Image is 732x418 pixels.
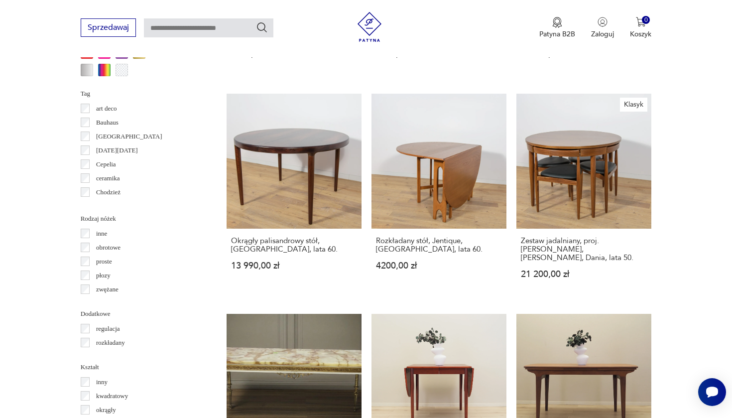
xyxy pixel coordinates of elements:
[227,94,362,298] a: Okrągły palisandrowy stół, Dania, lata 60.Okrągły palisandrowy stół, [GEOGRAPHIC_DATA], lata 60.1...
[630,17,651,39] button: 0Koszyk
[81,362,203,373] p: Kształt
[96,117,119,128] p: Bauhaus
[96,187,121,198] p: Chodzież
[698,378,726,406] iframe: Smartsupp widget button
[81,213,203,224] p: Rodzaj nóżek
[96,228,107,239] p: inne
[96,201,120,212] p: Ćmielów
[96,323,120,334] p: regulacja
[371,94,506,298] a: Rozkładany stół, Jentique, Wielka Brytania, lata 60.Rozkładany stół, Jentique, [GEOGRAPHIC_DATA],...
[96,337,125,348] p: rozkładany
[591,29,614,39] p: Zaloguj
[231,262,357,270] p: 13 990,00 zł
[81,18,136,37] button: Sprzedawaj
[96,270,111,281] p: płozy
[96,377,108,388] p: inny
[636,17,646,27] img: Ikona koszyka
[96,173,120,184] p: ceramika
[355,12,384,42] img: Patyna - sklep z meblami i dekoracjami vintage
[539,17,575,39] a: Ikona medaluPatyna B2B
[598,17,608,27] img: Ikonka użytkownika
[539,17,575,39] button: Patyna B2B
[96,391,128,402] p: kwadratowy
[521,50,647,58] p: 11 000,00 zł
[539,29,575,39] p: Patyna B2B
[96,131,162,142] p: [GEOGRAPHIC_DATA]
[630,29,651,39] p: Koszyk
[81,88,203,99] p: Tag
[96,405,116,416] p: okrągły
[81,25,136,32] a: Sprzedawaj
[376,50,502,58] p: 3850,00 zł
[96,242,121,253] p: obrotowe
[521,270,647,279] p: 21 200,00 zł
[231,50,357,58] p: 5900,00 zł
[81,308,203,319] p: Dodatkowe
[552,17,562,28] img: Ikona medalu
[642,16,650,24] div: 0
[516,94,651,298] a: KlasykZestaw jadalniany, proj. H. Olsen, Frem Røjle, Dania, lata 50.Zestaw jadalniany, proj. [PER...
[521,237,647,262] h3: Zestaw jadalniany, proj. [PERSON_NAME], [PERSON_NAME], Dania, lata 50.
[376,262,502,270] p: 4200,00 zł
[96,284,119,295] p: zwężane
[96,256,112,267] p: proste
[256,21,268,33] button: Szukaj
[376,237,502,254] h3: Rozkładany stół, Jentique, [GEOGRAPHIC_DATA], lata 60.
[231,237,357,254] h3: Okrągły palisandrowy stół, [GEOGRAPHIC_DATA], lata 60.
[96,159,116,170] p: Cepelia
[96,103,117,114] p: art deco
[96,145,138,156] p: [DATE][DATE]
[591,17,614,39] button: Zaloguj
